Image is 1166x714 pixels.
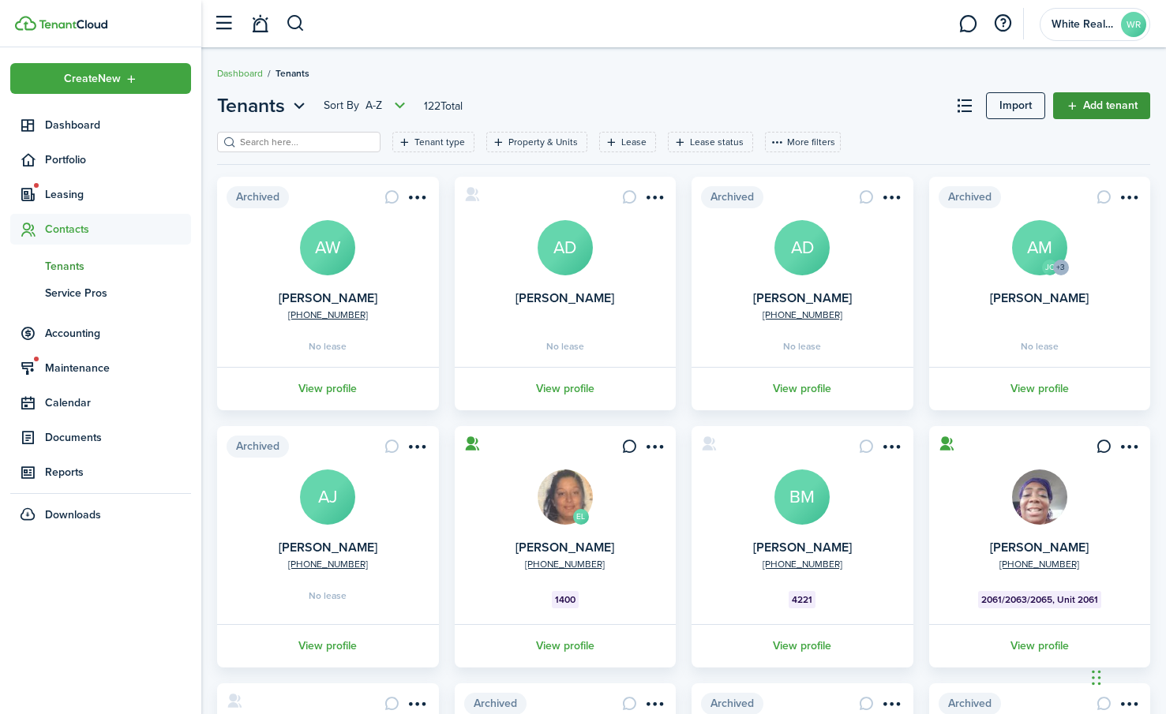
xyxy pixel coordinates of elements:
[1012,220,1067,275] a: AM
[279,289,377,307] a: [PERSON_NAME]
[300,469,355,525] a: AJ
[1053,260,1069,275] avatar-counter: +3
[10,252,191,279] a: Tenants
[217,92,285,120] span: Tenants
[452,367,679,410] a: View profile
[324,96,410,115] button: Sort byA-Z
[621,135,647,149] filter-tag-label: Lease
[538,220,593,275] avatar-text: AD
[1052,19,1115,30] span: White Realty Center
[309,591,347,600] span: No lease
[392,132,474,152] filter-tag: Open filter
[39,20,107,29] img: TenantCloud
[45,258,191,275] span: Tenants
[927,624,1153,667] a: View profile
[217,92,309,120] button: Tenants
[227,186,289,208] span: Archived
[1012,469,1067,525] img: Beryl Akles
[668,132,753,152] filter-tag: Open filter
[276,66,309,80] span: Tenants
[546,342,584,351] span: No lease
[45,221,191,237] span: Contacts
[990,538,1089,556] a: [PERSON_NAME]
[641,189,666,211] button: Open menu
[774,220,830,275] a: AD
[452,624,679,667] a: View profile
[1053,92,1150,119] a: Add tenant
[236,135,375,150] input: Search here...
[927,367,1153,410] a: View profile
[986,92,1045,119] a: Import
[1092,654,1101,701] div: Drag
[765,132,841,152] button: More filters
[516,289,614,307] a: [PERSON_NAME]
[45,325,191,342] span: Accounting
[45,151,191,168] span: Portfolio
[1087,638,1166,714] iframe: Chat Widget
[288,557,368,571] a: [PHONE_NUMBER]
[279,538,377,556] a: [PERSON_NAME]
[1115,439,1141,460] button: Open menu
[45,464,191,480] span: Reports
[599,132,656,152] filter-tag: Open filter
[10,279,191,306] a: Service Pros
[45,360,191,376] span: Maintenance
[689,624,916,667] a: View profile
[424,98,463,114] header-page-total: 122 Total
[1115,189,1141,211] button: Open menu
[1021,342,1059,351] span: No lease
[939,186,1001,208] span: Archived
[366,98,382,114] span: A-Z
[989,10,1016,37] button: Open resource center
[10,457,191,488] a: Reports
[288,308,368,322] a: [PHONE_NUMBER]
[689,367,916,410] a: View profile
[45,507,101,523] span: Downloads
[227,436,289,458] span: Archived
[879,189,904,211] button: Open menu
[508,135,578,149] filter-tag-label: Property & Units
[792,593,812,607] span: 4221
[404,439,429,460] button: Open menu
[300,220,355,275] a: AW
[753,538,852,556] a: [PERSON_NAME]
[774,469,830,525] a: BM
[538,469,593,525] a: Ashley Strang
[555,593,576,607] span: 1400
[45,394,191,411] span: Calendar
[763,557,842,571] a: [PHONE_NUMBER]
[1042,260,1058,275] avatar-text: JC
[990,289,1089,307] a: [PERSON_NAME]
[217,66,263,80] a: Dashboard
[641,439,666,460] button: Open menu
[953,4,983,44] a: Messaging
[215,367,441,410] a: View profile
[15,16,36,31] img: TenantCloud
[404,189,429,211] button: Open menu
[45,117,191,133] span: Dashboard
[217,92,309,120] button: Open menu
[525,557,605,571] a: [PHONE_NUMBER]
[999,557,1079,571] a: [PHONE_NUMBER]
[45,186,191,203] span: Leasing
[879,439,904,460] button: Open menu
[10,63,191,94] button: Open menu
[690,135,744,149] filter-tag-label: Lease status
[1121,12,1146,37] avatar-text: WR
[324,96,410,115] button: Open menu
[10,110,191,140] a: Dashboard
[486,132,587,152] filter-tag: Open filter
[45,285,191,301] span: Service Pros
[701,186,763,208] span: Archived
[45,429,191,446] span: Documents
[324,98,366,114] span: Sort by
[64,73,121,84] span: Create New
